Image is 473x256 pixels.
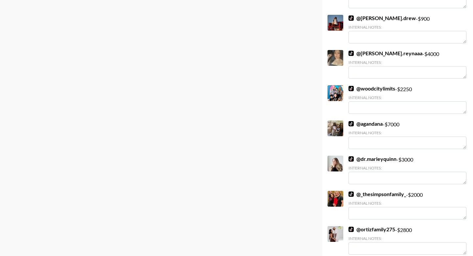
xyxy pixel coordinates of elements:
img: TikTok [349,15,354,21]
div: - $ 4000 [349,50,466,79]
div: Internal Notes: [349,95,466,100]
div: - $ 3000 [349,156,466,184]
a: @woodcitylimits [349,85,395,92]
div: Internal Notes: [349,60,466,65]
div: Internal Notes: [349,201,466,206]
div: Internal Notes: [349,130,466,135]
div: - $ 900 [349,15,466,43]
img: TikTok [349,121,354,126]
img: TikTok [349,192,354,197]
img: TikTok [349,156,354,162]
a: @[PERSON_NAME].reynaaa [349,50,422,57]
img: TikTok [349,51,354,56]
div: Internal Notes: [349,166,466,170]
div: - $ 7000 [349,120,466,149]
a: @ortizfamily275 [349,226,395,233]
a: @dr.marleyquinn [349,156,396,162]
a: @[PERSON_NAME].drew [349,15,416,21]
div: - $ 2250 [349,85,466,114]
a: @_thesimpsonfamily_ [349,191,406,197]
div: - $ 2800 [349,226,466,255]
a: @agandana [349,120,383,127]
div: - $ 2000 [349,191,466,219]
img: TikTok [349,86,354,91]
div: Internal Notes: [349,25,466,30]
img: TikTok [349,227,354,232]
div: Internal Notes: [349,236,466,241]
